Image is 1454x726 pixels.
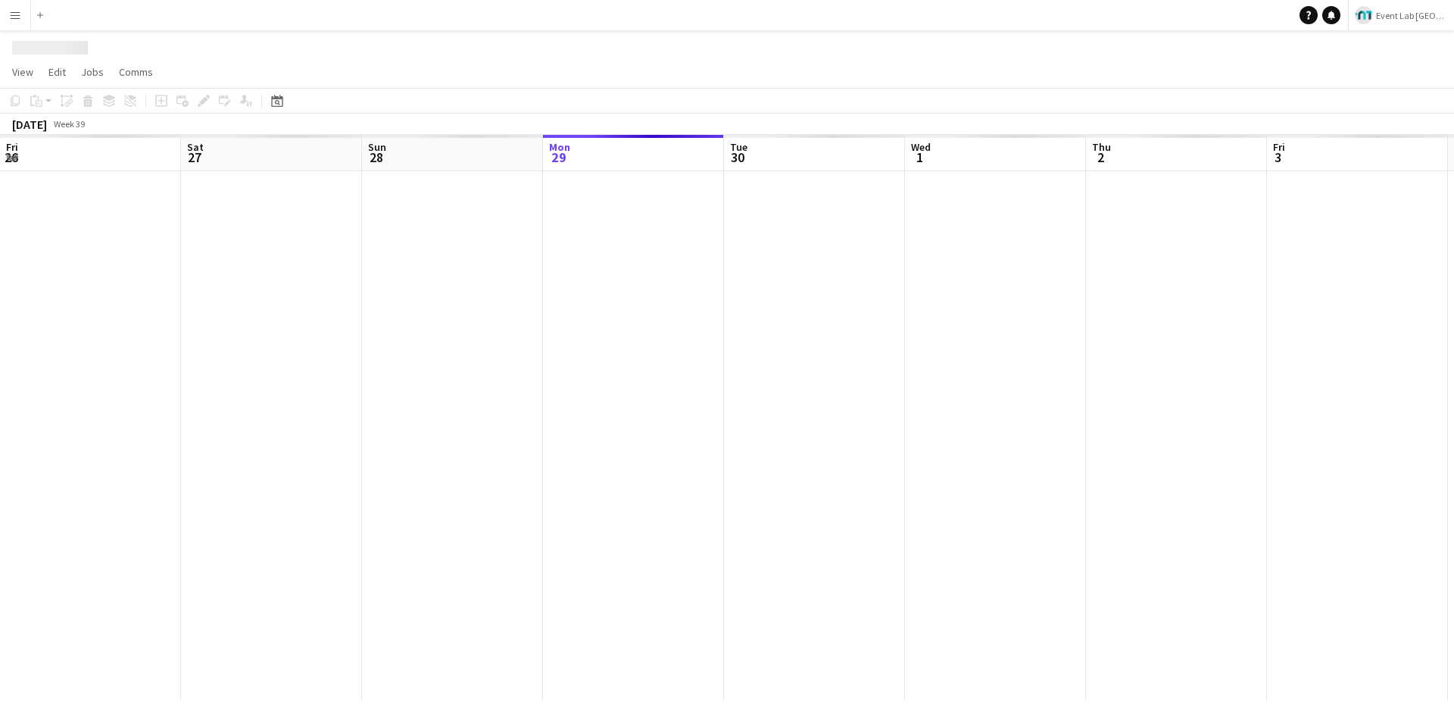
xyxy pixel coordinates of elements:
img: Logo [1355,6,1373,24]
span: Thu [1092,140,1111,154]
span: Jobs [81,65,104,79]
span: 3 [1271,149,1285,166]
span: Sat [187,140,204,154]
a: Jobs [75,62,110,82]
span: Mon [549,140,570,154]
span: Comms [119,65,153,79]
span: 26 [4,149,18,166]
span: 1 [909,149,931,166]
a: Comms [113,62,159,82]
span: 29 [547,149,570,166]
span: Fri [6,140,18,154]
span: 28 [366,149,386,166]
span: 2 [1090,149,1111,166]
span: Sun [368,140,386,154]
span: Event Lab [GEOGRAPHIC_DATA] [1376,10,1448,21]
a: View [6,62,39,82]
span: 27 [185,149,204,166]
span: Fri [1273,140,1285,154]
span: Edit [48,65,66,79]
span: Week 39 [50,118,88,130]
span: Wed [911,140,931,154]
a: Edit [42,62,72,82]
span: Tue [730,140,747,154]
span: 30 [728,149,747,166]
span: View [12,65,33,79]
div: [DATE] [12,117,47,132]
